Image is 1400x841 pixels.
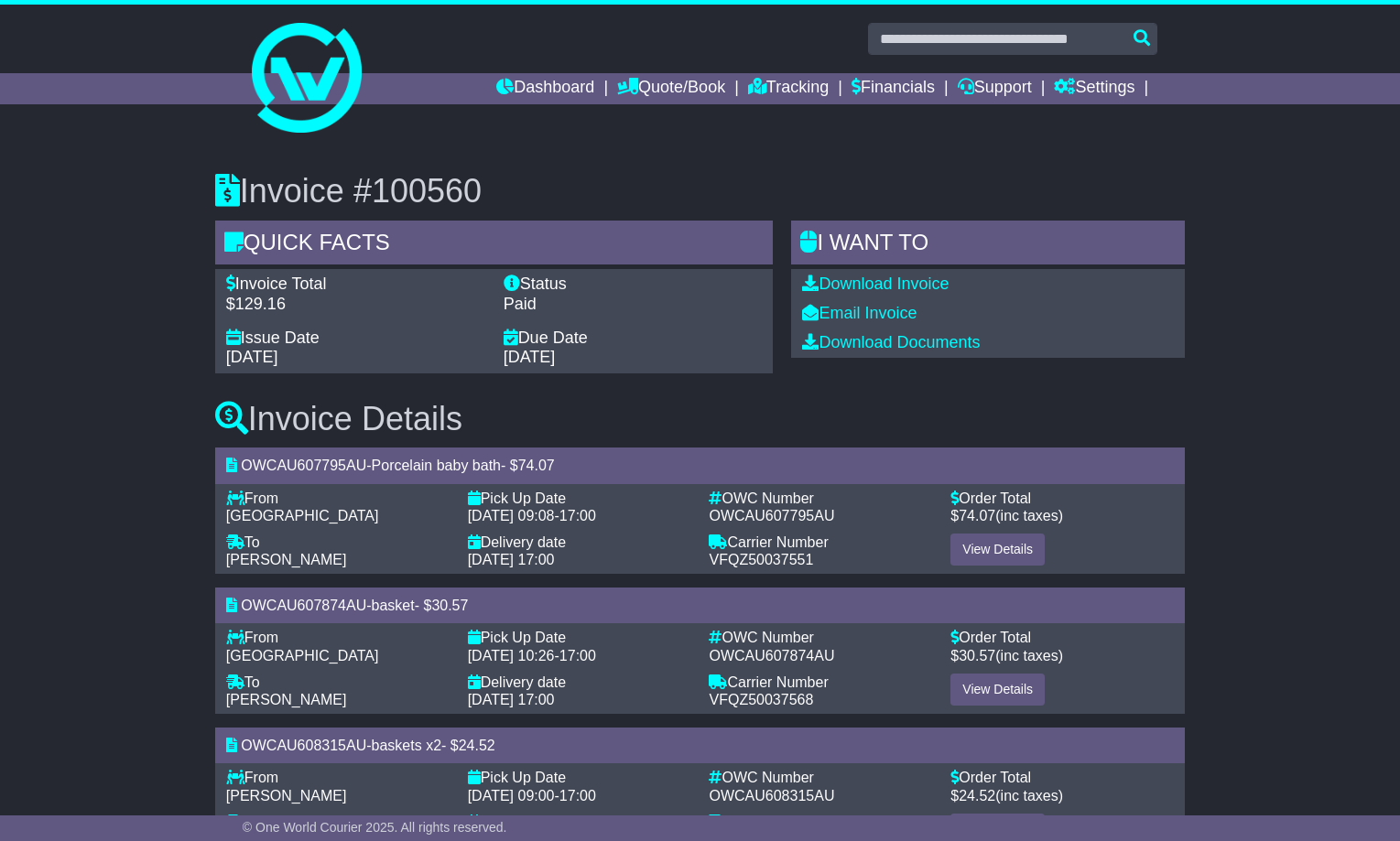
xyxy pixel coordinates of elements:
span: baskets x2 [372,738,441,753]
div: OWC Number [709,769,932,786]
a: Financials [852,73,935,104]
div: Order Total [950,769,1174,786]
div: - - $ [215,728,1185,763]
a: Download Invoice [802,275,949,293]
span: © One World Courier 2025. All rights reserved. [243,820,507,835]
span: 17:00 [559,648,596,663]
span: [DATE] 10:26 [468,648,555,663]
div: Carrier Number [709,814,932,831]
div: - - $ [215,447,1185,483]
span: [DATE] 17:00 [468,552,555,567]
div: From [226,629,450,646]
div: - [468,787,691,804]
div: Issue Date [226,329,485,349]
span: OWCAU607874AU [241,598,366,613]
span: [GEOGRAPHIC_DATA] [226,508,379,523]
span: 74.07 [959,508,995,523]
span: 17:00 [559,788,596,803]
div: To [226,674,450,691]
div: - - $ [215,588,1185,623]
div: Carrier Number [709,534,932,551]
span: OWCAU607795AU [709,508,834,523]
div: Order Total [950,629,1174,646]
span: 17:00 [559,508,596,523]
div: Status [504,275,763,295]
span: 74.07 [518,458,555,473]
span: OWCAU608315AU [241,738,366,753]
div: Quick Facts [215,221,774,270]
span: [GEOGRAPHIC_DATA] [226,648,379,663]
a: Support [958,73,1032,104]
div: $ (inc taxes) [950,787,1174,804]
div: Pick Up Date [468,629,691,646]
a: Email Invoice [802,304,917,322]
div: $129.16 [226,295,485,315]
span: 30.57 [959,648,995,663]
div: Carrier Number [709,674,932,691]
div: OWC Number [709,490,932,507]
span: 24.52 [959,788,995,803]
div: $ (inc taxes) [950,507,1174,524]
h3: Invoice Details [215,401,1185,437]
div: I WANT to [791,221,1185,270]
div: $ (inc taxes) [950,647,1174,664]
div: Due Date [504,329,763,349]
span: OWCAU608315AU [709,788,834,803]
span: 24.52 [459,738,495,753]
a: Dashboard [496,73,594,104]
div: From [226,769,450,786]
div: [DATE] [504,348,763,368]
div: From [226,490,450,507]
div: [DATE] [226,348,485,368]
span: basket [372,598,415,613]
div: Paid [504,295,763,315]
div: Delivery date [468,534,691,551]
div: Order Total [950,490,1174,507]
span: OWCAU607874AU [709,648,834,663]
h3: Invoice #100560 [215,173,1185,210]
div: Delivery date [468,674,691,691]
span: 30.57 [431,598,468,613]
div: Pick Up Date [468,490,691,507]
span: OWCAU607795AU [241,458,366,473]
div: - [468,647,691,664]
div: Pick Up Date [468,769,691,786]
span: Porcelain baby bath [372,458,501,473]
span: VFQZ50037568 [709,692,813,707]
a: View Details [950,534,1045,566]
a: Download Documents [802,333,980,351]
span: [DATE] 09:08 [468,508,555,523]
span: [PERSON_NAME] [226,692,347,707]
span: [DATE] 09:00 [468,788,555,803]
a: Quote/Book [617,73,725,104]
a: Settings [1054,73,1134,104]
div: OWC Number [709,629,932,646]
div: Invoice Total [226,275,485,295]
div: Delivery date [468,814,691,831]
a: Tracking [748,73,829,104]
span: [PERSON_NAME] [226,552,347,567]
a: View Details [950,674,1045,706]
span: [DATE] 17:00 [468,692,555,707]
div: To [226,814,450,831]
div: To [226,534,450,551]
span: [PERSON_NAME] [226,788,347,803]
div: - [468,507,691,524]
span: VFQZ50037551 [709,552,813,567]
